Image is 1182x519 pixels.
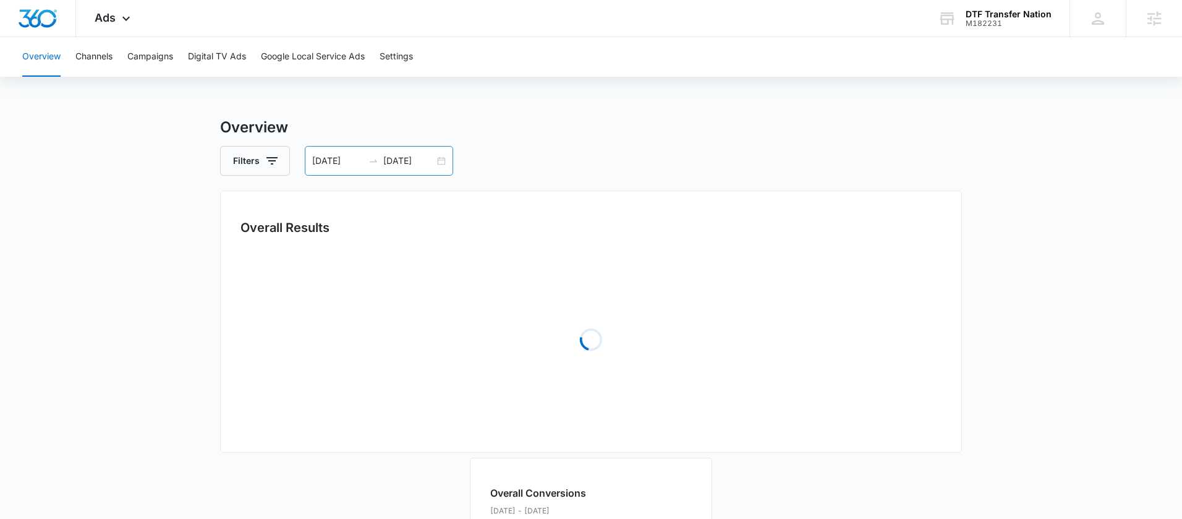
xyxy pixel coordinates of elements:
[490,505,586,517] p: [DATE] - [DATE]
[220,146,290,176] button: Filters
[368,156,378,166] span: to
[312,154,364,168] input: Start date
[220,116,962,139] h3: Overview
[188,37,246,77] button: Digital TV Ads
[966,19,1052,28] div: account id
[383,154,435,168] input: End date
[490,486,586,500] h2: Overall Conversions
[22,37,61,77] button: Overview
[380,37,413,77] button: Settings
[127,37,173,77] button: Campaigns
[240,218,330,237] h3: Overall Results
[261,37,365,77] button: Google Local Service Ads
[966,9,1052,19] div: account name
[75,37,113,77] button: Channels
[368,156,378,166] span: swap-right
[95,11,116,24] span: Ads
